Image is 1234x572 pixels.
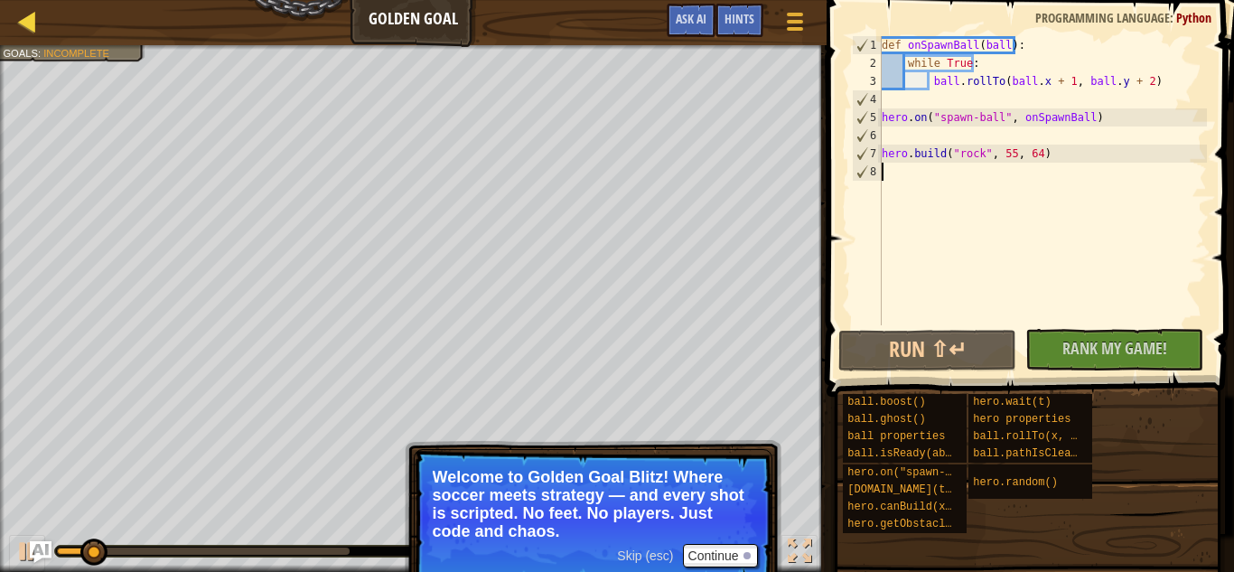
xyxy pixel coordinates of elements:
span: hero properties [973,413,1070,426]
div: 2 [852,54,882,72]
span: hero.getObstacleAt(x, y) [847,518,1004,530]
button: Toggle fullscreen [781,535,818,572]
button: Run ⇧↵ [838,330,1016,371]
span: ball.rollTo(x, y) [973,430,1083,443]
span: Hints [725,10,754,27]
span: ball.pathIsClear(x, y) [973,447,1116,460]
span: [DOMAIN_NAME](type, x, y) [847,483,1010,496]
div: 3 [852,72,882,90]
span: : [38,47,43,59]
div: 7 [853,145,882,163]
span: Rank My Game! [1062,337,1167,360]
span: ball properties [847,430,945,443]
div: 6 [853,127,882,145]
button: Ask AI [30,541,51,563]
button: Show game menu [772,4,818,46]
button: Rank My Game! [1025,329,1203,370]
span: : [1170,9,1176,26]
span: hero.wait(t) [973,396,1051,408]
span: ball.boost() [847,396,925,408]
div: 8 [853,163,882,181]
span: Programming language [1035,9,1170,26]
span: Goals [3,47,38,59]
button: Ctrl + P: Play [9,535,45,572]
span: Ask AI [676,10,706,27]
div: 4 [853,90,882,108]
span: hero.random() [973,476,1058,489]
button: Ask AI [667,4,715,37]
span: ball.ghost() [847,413,925,426]
span: Skip (esc) [617,549,673,563]
div: 1 [853,36,882,54]
button: Continue [683,544,758,567]
span: hero.on("spawn-ball", f) [847,466,1004,479]
span: Incomplete [43,47,109,59]
span: ball.isReady(ability) [847,447,984,460]
div: 5 [853,108,882,127]
p: Welcome to Golden Goal Blitz! Where soccer meets strategy — and every shot is scripted. No feet. ... [433,468,753,540]
span: Python [1176,9,1211,26]
span: hero.canBuild(x, y) [847,501,971,513]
